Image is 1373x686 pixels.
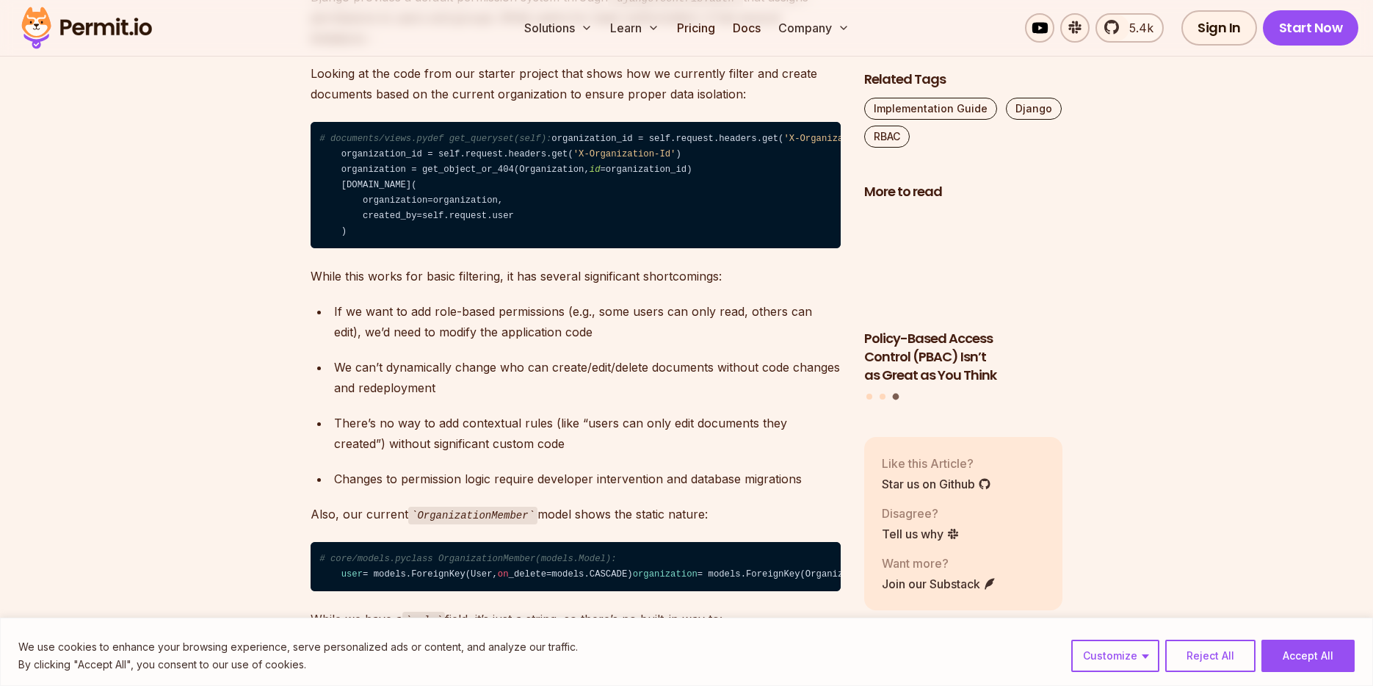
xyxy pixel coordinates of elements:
[882,575,996,593] a: Join our Substack
[311,122,841,248] code: organization_id = self.request.headers.get( ) organization_id: Document.objects.none() Document.o...
[1071,640,1159,672] button: Customize
[1120,19,1153,37] span: 5.4k
[408,507,537,524] code: OrganizationMember
[311,266,841,286] p: While this works for basic filtering, it has several significant shortcomings:
[633,569,698,580] span: organization
[334,301,841,342] div: If we want to add role-based permissions (e.g., some users can only read, others can edit), we’d ...
[311,609,841,630] p: While we have a field, it’s just a string, so there’s no built-in way to:
[590,165,601,175] span: id
[311,542,841,591] code: = models.ForeignKey(User, _delete=models.CASCADE) = models.ForeignKey(Organization, _delete=model...
[864,210,1062,322] img: Policy-Based Access Control (PBAC) Isn’t as Great as You Think
[772,13,855,43] button: Company
[402,612,445,629] code: role
[892,394,899,400] button: Go to slide 3
[604,13,665,43] button: Learn
[864,210,1062,402] div: Posts
[1263,10,1359,46] a: Start Now
[783,134,886,144] span: 'X-Organization-Id'
[864,98,997,120] a: Implementation Guide
[319,134,551,144] span: # documents/views.pydef get_queryset(self):
[866,394,872,400] button: Go to slide 1
[1165,640,1256,672] button: Reject All
[518,13,598,43] button: Solutions
[882,475,991,493] a: Star us on Github
[341,569,363,580] span: user
[882,505,960,522] p: Disagree?
[864,210,1062,385] li: 3 of 3
[334,469,841,489] div: Changes to permission logic require developer intervention and database migrations
[334,413,841,454] div: There’s no way to add contextual rules (like “users can only edit documents they created”) withou...
[864,71,1062,89] h2: Related Tags
[18,656,578,674] p: By clicking "Accept All", you consent to our use of cookies.
[1261,640,1355,672] button: Accept All
[864,330,1062,384] h3: Policy-Based Access Control (PBAC) Isn’t as Great as You Think
[882,455,991,472] p: Like this Article?
[311,504,841,525] p: Also, our current model shows the static nature:
[334,357,841,398] div: We can’t dynamically change who can create/edit/delete documents without code changes and redeplo...
[573,149,676,159] span: 'X-Organization-Id'
[882,555,996,572] p: Want more?
[864,183,1062,201] h2: More to read
[882,525,960,543] a: Tell us why
[1006,98,1062,120] a: Django
[498,569,509,580] span: on
[1181,10,1257,46] a: Sign In
[864,126,910,148] a: RBAC
[311,63,841,104] p: Looking at the code from our starter project that shows how we currently filter and create docume...
[319,554,616,564] span: # core/models.pyclass OrganizationMember(models.Model):
[15,3,159,53] img: Permit logo
[880,394,885,400] button: Go to slide 2
[18,638,578,656] p: We use cookies to enhance your browsing experience, serve personalized ads or content, and analyz...
[1095,13,1164,43] a: 5.4k
[727,13,767,43] a: Docs
[671,13,721,43] a: Pricing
